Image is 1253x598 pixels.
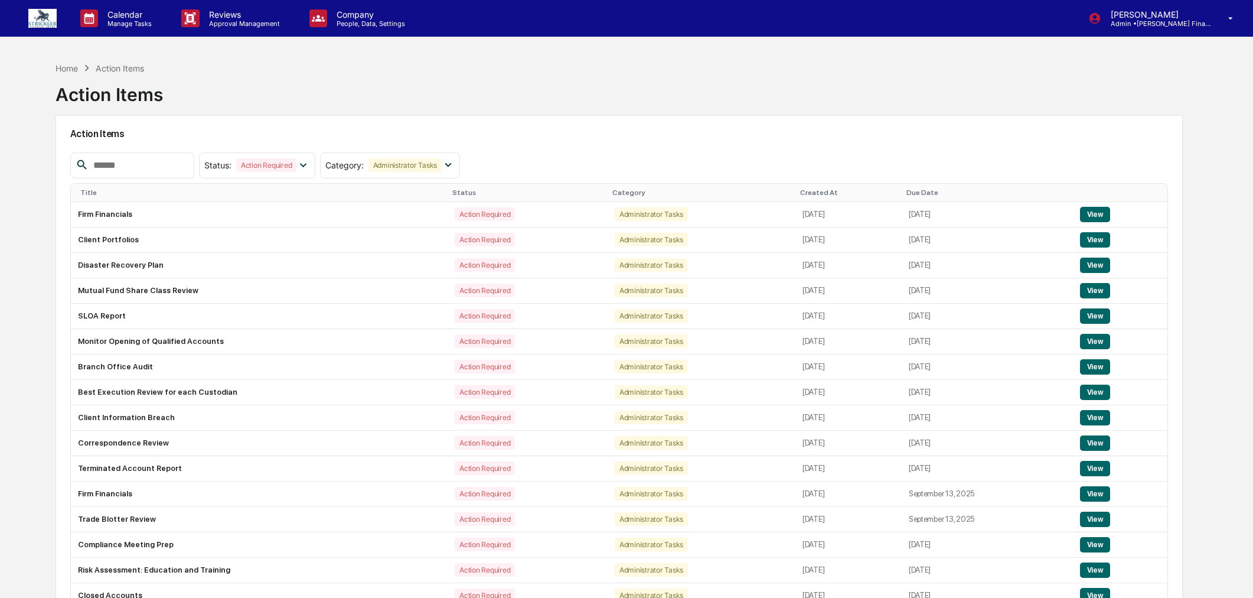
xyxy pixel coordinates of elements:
div: Status [452,188,603,197]
div: Action Required [455,334,515,348]
td: Best Execution Review for each Custodian [71,380,448,405]
td: [DATE] [902,202,1073,227]
td: [DATE] [795,482,902,507]
a: View [1080,438,1110,447]
a: View [1080,565,1110,574]
td: Disaster Recovery Plan [71,253,448,278]
a: View [1080,489,1110,498]
td: [DATE] [902,304,1073,329]
td: Branch Office Audit [71,355,448,380]
div: Administrator Tasks [368,158,442,172]
td: [DATE] [795,278,902,304]
td: Firm Financials [71,202,448,227]
button: View [1080,537,1110,552]
div: Administrator Tasks [615,538,688,551]
button: View [1080,461,1110,476]
td: Client Portfolios [71,227,448,253]
div: Administrator Tasks [615,284,688,297]
td: September 13, 2025 [902,482,1073,507]
td: [DATE] [795,253,902,278]
td: [DATE] [795,329,902,355]
div: Administrator Tasks [615,309,688,323]
div: Home [56,63,78,73]
div: Action Items [96,63,144,73]
div: Category [612,188,791,197]
td: [DATE] [902,329,1073,355]
div: Administrator Tasks [615,487,688,500]
iframe: Open customer support [1215,559,1247,591]
button: View [1080,359,1110,375]
div: Title [80,188,443,197]
div: Action Required [455,284,515,297]
td: [DATE] [795,202,902,227]
div: Action Required [455,461,515,475]
td: Terminated Account Report [71,456,448,482]
td: [DATE] [795,227,902,253]
td: Compliance Meeting Prep [71,532,448,558]
div: Action Required [455,207,515,221]
td: Mutual Fund Share Class Review [71,278,448,304]
td: [DATE] [795,558,902,583]
button: View [1080,207,1110,222]
td: [DATE] [795,304,902,329]
div: Action Required [455,233,515,246]
a: View [1080,337,1110,346]
a: View [1080,388,1110,396]
div: Action Required [455,385,515,399]
div: Action Required [455,258,515,272]
td: [DATE] [902,405,1073,431]
img: logo [28,9,57,28]
div: Due Date [906,188,1068,197]
div: Administrator Tasks [615,436,688,450]
a: View [1080,261,1110,269]
div: Administrator Tasks [615,563,688,577]
p: Reviews [200,9,286,19]
td: Monitor Opening of Qualified Accounts [71,329,448,355]
td: Risk Assessment: Education and Training [71,558,448,583]
a: View [1080,464,1110,473]
a: View [1080,235,1110,244]
td: SLOA Report [71,304,448,329]
div: Administrator Tasks [615,334,688,348]
span: Category : [325,160,364,170]
p: Manage Tasks [98,19,158,28]
div: Administrator Tasks [615,411,688,424]
button: View [1080,385,1110,400]
td: Correspondence Review [71,431,448,456]
button: View [1080,308,1110,324]
div: Created At [800,188,897,197]
button: View [1080,232,1110,248]
td: [DATE] [902,227,1073,253]
td: September 13, 2025 [902,507,1073,532]
p: [PERSON_NAME] [1101,9,1211,19]
div: Action Required [455,360,515,373]
td: [DATE] [902,380,1073,405]
p: Admin • [PERSON_NAME] Financial Group [1101,19,1211,28]
td: [DATE] [795,431,902,456]
td: [DATE] [902,558,1073,583]
div: Administrator Tasks [615,233,688,246]
td: [DATE] [795,456,902,482]
h2: Action Items [70,128,1169,139]
div: Action Required [455,436,515,450]
td: [DATE] [902,456,1073,482]
div: Administrator Tasks [615,258,688,272]
td: [DATE] [795,380,902,405]
div: Action Required [236,158,296,172]
td: [DATE] [795,532,902,558]
button: View [1080,334,1110,349]
div: Action Required [455,512,515,526]
td: [DATE] [795,355,902,380]
td: [DATE] [902,253,1073,278]
button: View [1080,486,1110,502]
td: [DATE] [902,355,1073,380]
a: View [1080,210,1110,219]
a: View [1080,540,1110,549]
td: [DATE] [795,405,902,431]
td: [DATE] [795,507,902,532]
div: Administrator Tasks [615,512,688,526]
p: Company [327,9,411,19]
div: Administrator Tasks [615,385,688,399]
button: View [1080,563,1110,578]
td: [DATE] [902,431,1073,456]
